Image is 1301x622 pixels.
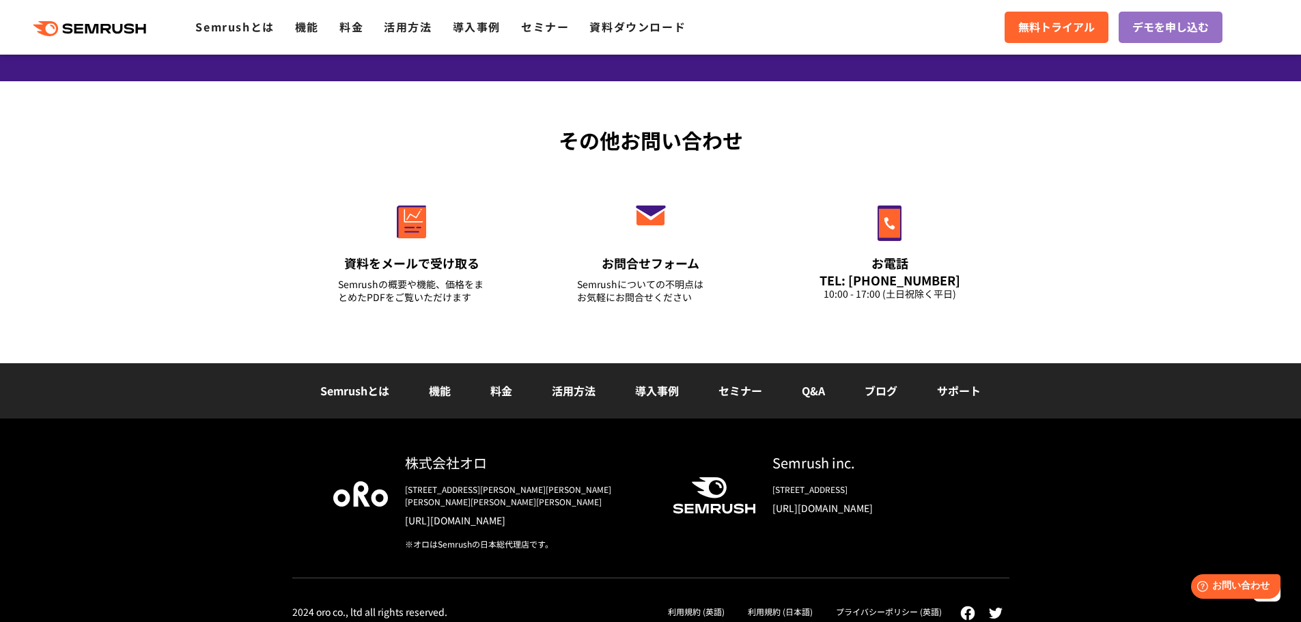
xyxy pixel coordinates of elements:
[405,513,651,527] a: [URL][DOMAIN_NAME]
[1132,18,1209,36] span: デモを申し込む
[802,382,825,399] a: Q&A
[405,453,651,472] div: 株式会社オロ
[292,606,447,618] div: 2024 oro co., ltd all rights reserved.
[429,382,451,399] a: 機能
[338,255,486,272] div: 資料をメールで受け取る
[816,255,964,272] div: お電話
[960,606,975,621] img: facebook
[295,18,319,35] a: 機能
[748,606,813,617] a: 利用規約 (日本語)
[384,18,432,35] a: 活用方法
[937,382,981,399] a: サポート
[577,255,725,272] div: お問合せフォーム
[836,606,942,617] a: プライバシーポリシー (英語)
[718,382,762,399] a: セミナー
[548,176,753,321] a: お問合せフォーム Semrushについての不明点はお気軽にお問合せください
[1018,18,1095,36] span: 無料トライアル
[577,278,725,304] div: Semrushについての不明点は お気軽にお問合せください
[195,18,274,35] a: Semrushとは
[338,278,486,304] div: Semrushの概要や機能、価格をまとめたPDFをご覧いただけます
[309,176,514,321] a: 資料をメールで受け取る Semrushの概要や機能、価格をまとめたPDFをご覧いただけます
[453,18,501,35] a: 導入事例
[552,382,596,399] a: 活用方法
[405,483,651,508] div: [STREET_ADDRESS][PERSON_NAME][PERSON_NAME][PERSON_NAME][PERSON_NAME][PERSON_NAME]
[521,18,569,35] a: セミナー
[333,481,388,506] img: oro company
[1005,12,1108,43] a: 無料トライアル
[816,272,964,287] div: TEL: [PHONE_NUMBER]
[490,382,512,399] a: 料金
[320,382,389,399] a: Semrushとは
[816,287,964,300] div: 10:00 - 17:00 (土日祝除く平日)
[772,483,968,496] div: [STREET_ADDRESS]
[635,382,679,399] a: 導入事例
[772,453,968,472] div: Semrush inc.
[589,18,686,35] a: 資料ダウンロード
[865,382,897,399] a: ブログ
[668,606,725,617] a: 利用規約 (英語)
[772,501,968,515] a: [URL][DOMAIN_NAME]
[1179,569,1286,607] iframe: Help widget launcher
[292,125,1009,156] div: その他お問い合わせ
[339,18,363,35] a: 料金
[1119,12,1222,43] a: デモを申し込む
[989,608,1003,619] img: twitter
[405,538,651,550] div: ※オロはSemrushの日本総代理店です。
